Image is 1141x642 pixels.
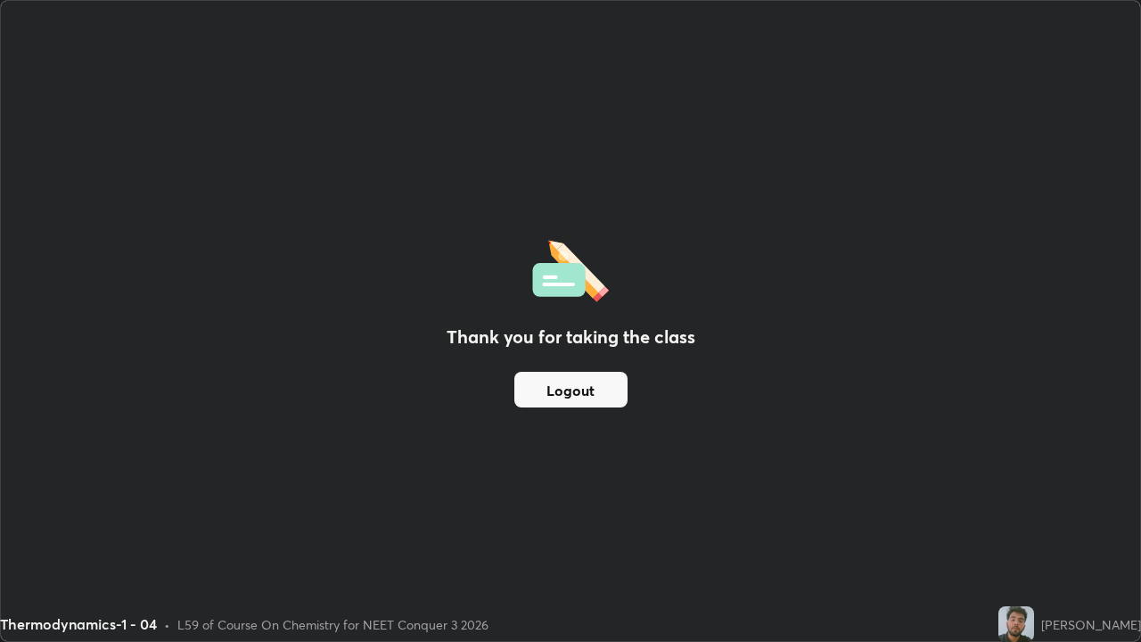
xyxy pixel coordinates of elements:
h2: Thank you for taking the class [447,324,695,350]
div: L59 of Course On Chemistry for NEET Conquer 3 2026 [177,615,488,634]
div: • [164,615,170,634]
img: offlineFeedback.1438e8b3.svg [532,235,609,302]
img: 19f989a38fe546ddb8dd8429d2cd8ef6.jpg [998,606,1034,642]
div: [PERSON_NAME] [1041,615,1141,634]
button: Logout [514,372,628,407]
